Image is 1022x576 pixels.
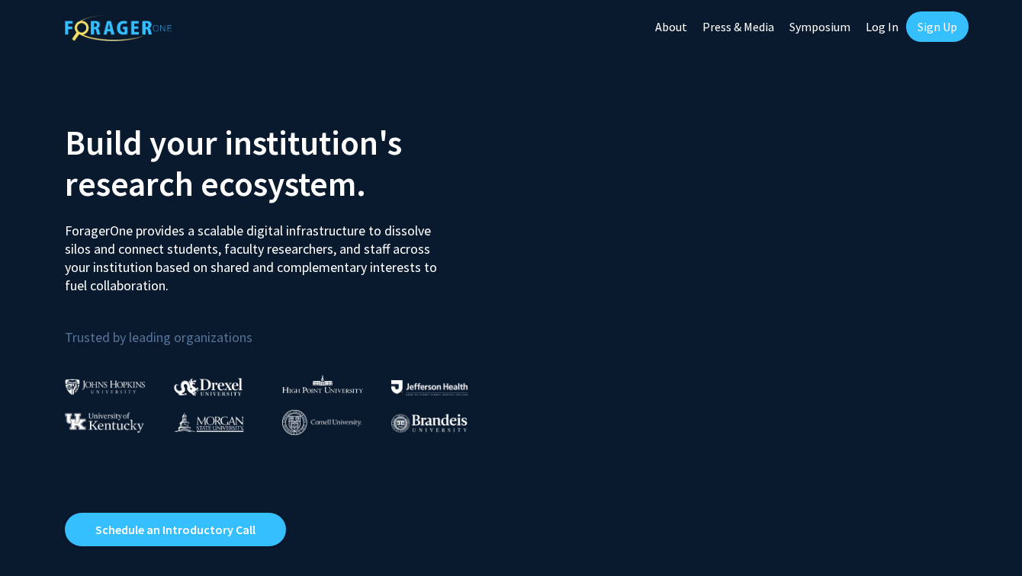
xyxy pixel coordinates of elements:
[391,380,468,395] img: Thomas Jefferson University
[391,414,468,433] img: Brandeis University
[282,375,363,393] img: High Point University
[65,210,448,295] p: ForagerOne provides a scalable digital infrastructure to dissolve silos and connect students, fac...
[282,410,362,435] img: Cornell University
[174,412,244,432] img: Morgan State University
[65,122,500,204] h2: Build your institution's research ecosystem.
[65,307,500,349] p: Trusted by leading organizations
[957,507,1011,565] iframe: Chat
[65,14,172,41] img: ForagerOne Logo
[65,379,146,395] img: Johns Hopkins University
[174,378,243,395] img: Drexel University
[65,513,286,546] a: Opens in a new tab
[65,412,144,433] img: University of Kentucky
[906,11,969,42] a: Sign Up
